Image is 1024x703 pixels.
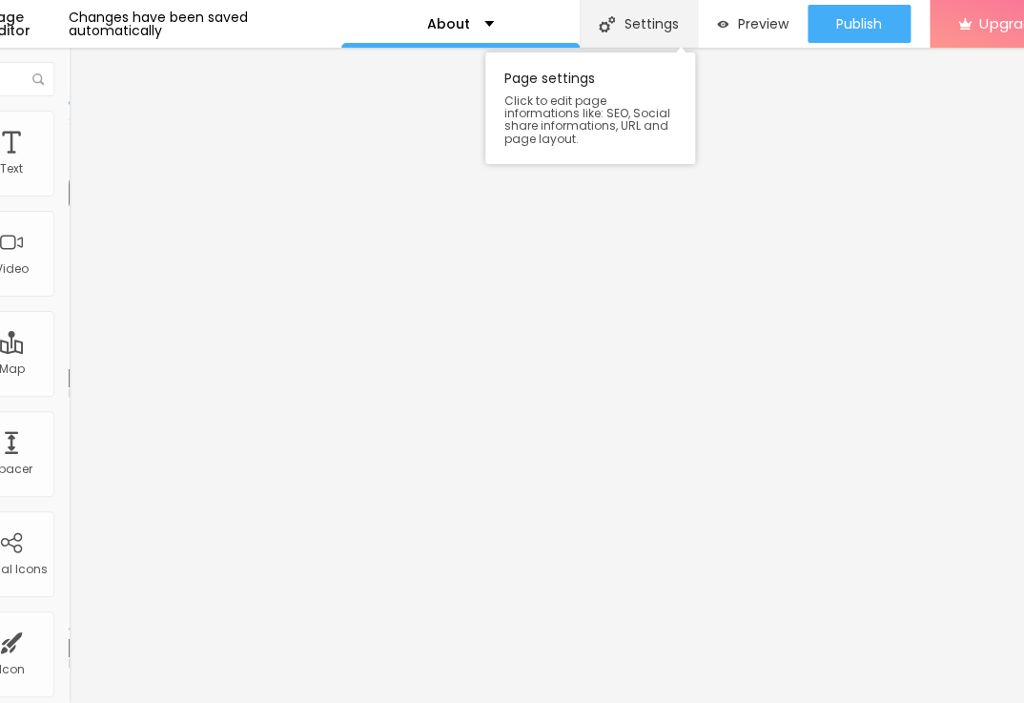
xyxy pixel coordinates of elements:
p: About [427,17,470,31]
span: Click to edit page informations like: SEO, Social share informations, URL and page layout. [504,94,676,145]
img: Icone [599,16,615,32]
span: Preview [738,16,788,31]
img: Icone [32,73,44,85]
button: Publish [808,5,911,43]
span: Publish [836,16,882,31]
div: Page settings [485,52,695,164]
button: Preview [698,5,808,43]
div: Changes have been saved automatically [68,10,340,37]
img: view-1.svg [717,16,728,32]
